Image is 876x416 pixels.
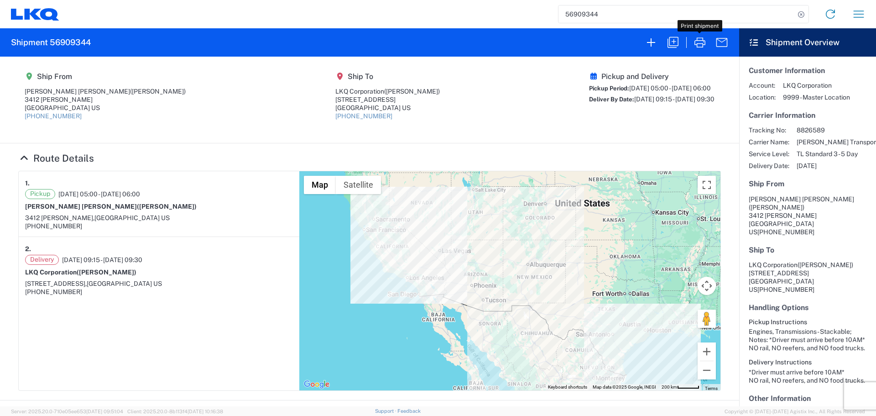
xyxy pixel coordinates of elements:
span: [DATE] 09:15 - [DATE] 09:30 [62,256,142,264]
span: [DATE] 09:51:04 [86,409,123,414]
span: Account: [749,81,776,90]
div: [PHONE_NUMBER] [25,288,293,296]
span: Service Level: [749,150,789,158]
span: ([PERSON_NAME]) [384,88,440,95]
button: Show satellite imagery [336,176,381,194]
h5: Carrier Information [749,111,866,120]
h5: Customer Information [749,66,866,75]
span: 9999 - Master Location [783,93,850,101]
span: [PERSON_NAME] [PERSON_NAME] [749,195,854,203]
header: Shipment Overview [739,28,876,57]
img: Google [302,379,332,390]
div: [GEOGRAPHIC_DATA] US [335,104,440,112]
span: Pickup [25,189,55,199]
span: Pickup Period: [589,85,629,92]
span: [DATE] 05:00 - [DATE] 06:00 [58,190,140,198]
span: 3412 [PERSON_NAME], [25,214,94,221]
h5: Pickup and Delivery [589,72,714,81]
button: Map Scale: 200 km per 45 pixels [659,384,702,390]
div: LKQ Corporation [335,87,440,95]
button: Toggle fullscreen view [698,176,716,194]
button: Zoom in [698,342,716,361]
a: Open this area in Google Maps (opens a new window) [302,379,332,390]
span: Server: 2025.20.0-710e05ee653 [11,409,123,414]
span: 200 km [662,384,677,390]
span: [DATE] 10:16:38 [188,409,223,414]
div: [PHONE_NUMBER] [25,222,293,230]
button: Drag Pegman onto the map to open Street View [698,310,716,328]
a: [PHONE_NUMBER] [335,112,392,120]
span: [PHONE_NUMBER] [757,286,814,293]
h5: Ship From [749,179,866,188]
strong: 1. [25,178,30,189]
button: Keyboard shortcuts [548,384,587,390]
address: [GEOGRAPHIC_DATA] US [749,261,866,294]
span: ([PERSON_NAME]) [130,88,186,95]
span: LKQ Corporation [783,81,850,90]
span: [PHONE_NUMBER] [757,228,814,236]
a: Hide Details [18,153,94,164]
div: [GEOGRAPHIC_DATA] US [25,104,186,112]
h5: Ship From [25,72,186,81]
span: [GEOGRAPHIC_DATA] US [87,280,162,287]
span: Tracking No: [749,126,789,134]
span: ([PERSON_NAME]) [749,204,804,211]
span: ([PERSON_NAME]) [798,261,853,269]
a: Terms [705,386,718,391]
div: [STREET_ADDRESS] [335,95,440,104]
div: 3412 [PERSON_NAME] [25,95,186,104]
div: [PERSON_NAME] [PERSON_NAME] [25,87,186,95]
span: [STREET_ADDRESS], [25,280,87,287]
span: Location: [749,93,776,101]
h6: Delivery Instructions [749,358,866,366]
h5: Ship To [749,246,866,254]
strong: LKQ Corporation [25,269,136,276]
strong: 2. [25,243,31,255]
span: Carrier Name: [749,138,789,146]
button: Zoom out [698,361,716,379]
a: [PHONE_NUMBER] [25,112,82,120]
h5: Ship To [335,72,440,81]
span: Client: 2025.20.0-8b113f4 [127,409,223,414]
span: Delivery Date: [749,162,789,170]
h6: Pickup Instructions [749,318,866,326]
address: [GEOGRAPHIC_DATA] US [749,195,866,236]
button: Show street map [304,176,336,194]
input: Shipment, tracking or reference number [558,5,795,23]
h2: Shipment 56909344 [11,37,91,48]
span: ([PERSON_NAME]) [77,269,136,276]
span: LKQ Corporation [STREET_ADDRESS] [749,261,853,277]
div: Engines, Transmissions - Stackable; Notes: *Driver must arrive before 10AM* NO rail, NO reefers, ... [749,327,866,352]
div: *Driver must arrive before 10AM* NO rail, NO reefers, and NO food trucks. [749,368,866,384]
span: ([PERSON_NAME]) [137,203,197,210]
button: Map camera controls [698,277,716,295]
span: Delivery [25,255,59,265]
span: [DATE] 09:15 - [DATE] 09:30 [634,95,714,103]
span: 3412 [PERSON_NAME] [749,212,817,219]
span: Deliver By Date: [589,96,634,103]
a: Feedback [397,408,421,414]
span: [GEOGRAPHIC_DATA] US [94,214,170,221]
h5: Other Information [749,394,866,403]
h5: Handling Options [749,303,866,312]
a: Support [375,408,398,414]
strong: [PERSON_NAME] [PERSON_NAME] [25,203,197,210]
span: [DATE] 05:00 - [DATE] 06:00 [629,84,711,92]
span: Map data ©2025 Google, INEGI [593,384,656,390]
span: Copyright © [DATE]-[DATE] Agistix Inc., All Rights Reserved [725,407,865,416]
